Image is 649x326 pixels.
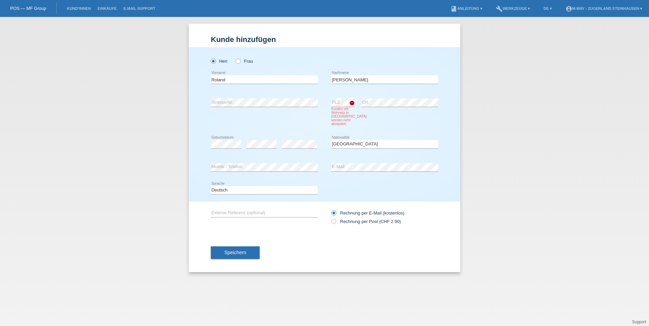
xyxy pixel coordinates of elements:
[632,320,646,324] a: Support
[331,107,355,126] div: Kunden mit Wohnsitz in [GEOGRAPHIC_DATA] werden nicht akzeptiert.
[120,6,159,11] a: E-Mail Support
[540,6,555,11] a: DE ▾
[211,59,215,63] input: Herr
[493,6,534,11] a: buildWerkzeuge ▾
[331,219,336,227] input: Rechnung per Post (CHF 2.90)
[496,5,503,12] i: build
[10,6,46,11] a: POS — MF Group
[447,6,485,11] a: bookAnleitung ▾
[562,6,646,11] a: account_circlem-way - Zugerland Steinhausen ▾
[565,5,572,12] i: account_circle
[236,59,240,63] input: Frau
[211,246,260,259] button: Speichern
[450,5,457,12] i: book
[63,6,94,11] a: Kund*innen
[349,100,355,106] i: error
[94,6,120,11] a: Einkäufe
[211,35,438,44] h1: Kunde hinzufügen
[331,210,336,219] input: Rechnung per E-Mail (kostenlos)
[331,210,404,216] label: Rechnung per E-Mail (kostenlos)
[224,250,246,255] span: Speichern
[236,59,253,64] label: Frau
[211,59,228,64] label: Herr
[331,219,401,224] label: Rechnung per Post (CHF 2.90)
